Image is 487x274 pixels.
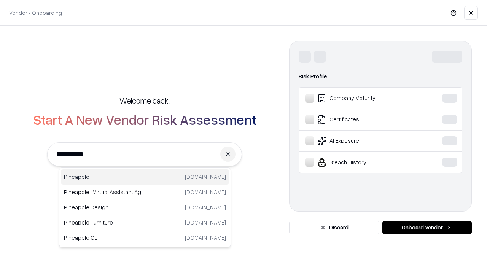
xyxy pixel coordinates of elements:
[305,158,419,167] div: Breach History
[64,173,145,181] p: Pineapple
[64,234,145,242] p: Pineapple Co
[289,221,379,234] button: Discard
[185,203,226,211] p: [DOMAIN_NAME]
[305,94,419,103] div: Company Maturity
[9,9,62,17] p: Vendor / Onboarding
[59,167,231,247] div: Suggestions
[64,188,145,196] p: Pineapple | Virtual Assistant Agency
[382,221,472,234] button: Onboard Vendor
[185,218,226,226] p: [DOMAIN_NAME]
[33,112,256,127] h2: Start A New Vendor Risk Assessment
[64,218,145,226] p: Pineapple Furniture
[119,95,170,106] h5: Welcome back,
[305,115,419,124] div: Certificates
[185,188,226,196] p: [DOMAIN_NAME]
[305,136,419,145] div: AI Exposure
[299,72,462,81] div: Risk Profile
[64,203,145,211] p: Pineapple Design
[185,234,226,242] p: [DOMAIN_NAME]
[185,173,226,181] p: [DOMAIN_NAME]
